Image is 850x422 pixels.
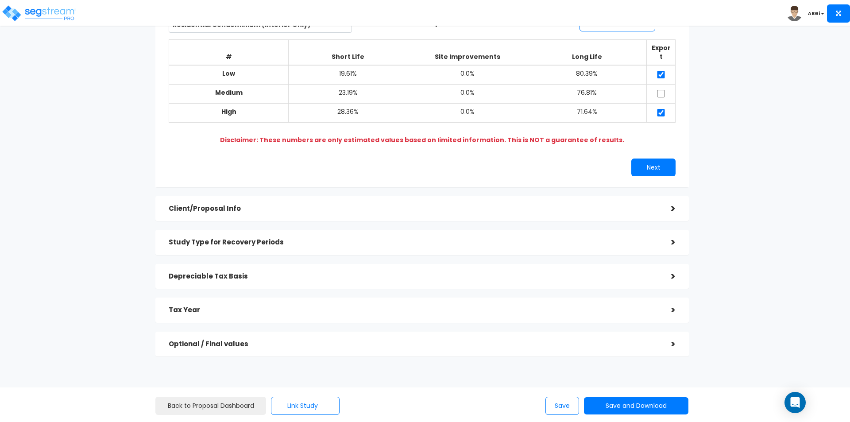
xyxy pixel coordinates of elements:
[658,202,676,216] div: >
[808,10,820,17] b: ABGi
[288,65,408,85] td: 19.61%
[658,337,676,351] div: >
[271,397,340,415] button: Link Study
[288,103,408,122] td: 28.36%
[169,306,658,314] h5: Tax Year
[408,84,527,103] td: 0.0%
[169,341,658,348] h5: Optional / Final values
[221,107,236,116] b: High
[222,69,235,78] b: Low
[527,65,647,85] td: 80.39%
[647,39,676,65] th: Export
[169,205,658,213] h5: Client/Proposal Info
[169,239,658,246] h5: Study Type for Recovery Periods
[527,103,647,122] td: 71.64%
[631,159,676,176] button: Next
[155,397,266,415] a: Back to Proposal Dashboard
[408,39,527,65] th: Site Improvements
[1,4,77,22] img: logo_pro_r.png
[169,16,352,33] span: Residential Condominium (Interior Only)
[220,136,624,144] b: Disclaimer: These numbers are only estimated values based on limited information. This is NOT a g...
[527,84,647,103] td: 76.81%
[408,103,527,122] td: 0.0%
[169,273,658,280] h5: Depreciable Tax Basis
[787,6,802,21] img: avatar.png
[545,397,579,415] button: Save
[527,39,647,65] th: Long Life
[658,270,676,283] div: >
[584,397,688,414] button: Save and Download
[408,65,527,85] td: 0.0%
[288,84,408,103] td: 23.19%
[215,88,243,97] b: Medium
[784,392,806,413] div: Open Intercom Messenger
[169,39,289,65] th: #
[288,39,408,65] th: Short Life
[658,236,676,249] div: >
[658,303,676,317] div: >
